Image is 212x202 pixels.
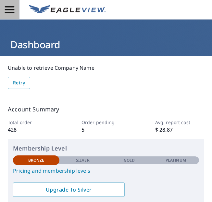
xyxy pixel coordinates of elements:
[8,126,57,134] p: 428
[124,157,135,163] p: Gold
[166,157,186,163] p: Platinum
[13,182,125,197] a: Upgrade To Silver
[155,119,204,126] p: Avg. report cost
[8,77,30,89] button: Retry
[18,186,119,193] span: Upgrade To Silver
[8,38,204,51] h1: Dashboard
[13,144,199,153] p: Membership Level
[155,126,204,134] p: $ 28.87
[8,105,204,114] p: Account Summary
[81,126,131,134] p: 5
[8,119,57,126] p: Total order
[76,157,90,163] p: Silver
[13,79,25,87] span: Retry
[13,167,199,175] a: Pricing and membership levels
[28,157,44,163] p: Bronze
[81,119,131,126] p: Order pending
[25,1,109,19] a: EV Logo
[29,5,106,15] img: EV Logo
[8,64,204,72] p: Unable to retrieve Company Name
